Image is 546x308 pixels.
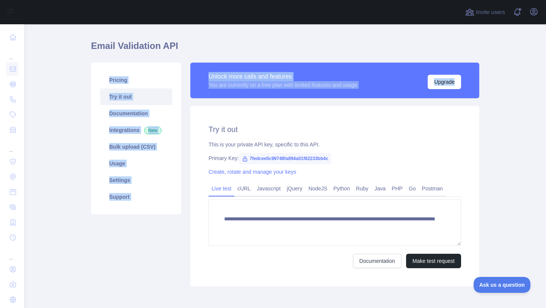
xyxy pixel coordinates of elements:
[100,172,172,189] a: Settings
[6,246,18,261] div: ...
[234,182,254,195] a: cURL
[6,138,18,153] div: ...
[239,153,331,164] span: 7fedcee5c99748fa894a01f62233bb4c
[330,182,353,195] a: Python
[209,72,357,81] div: Unlock more calls and features
[91,40,479,58] h1: Email Validation API
[209,154,461,162] div: Primary Key:
[100,72,172,88] a: Pricing
[209,169,296,175] a: Create, rotate and manage your keys
[464,6,507,18] button: Invite users
[428,75,461,89] button: Upgrade
[100,105,172,122] a: Documentation
[353,254,402,268] a: Documentation
[254,182,284,195] a: Javascript
[100,122,172,138] a: Integrations New
[144,127,162,134] span: New
[474,277,531,293] iframe: Toggle Customer Support
[389,182,406,195] a: PHP
[284,182,305,195] a: jQuery
[100,138,172,155] a: Bulk upload (CSV)
[353,182,372,195] a: Ruby
[100,155,172,172] a: Usage
[305,182,330,195] a: NodeJS
[209,141,461,148] div: This is your private API key, specific to this API.
[476,8,505,17] span: Invite users
[100,88,172,105] a: Try it out
[100,189,172,205] a: Support
[209,182,234,195] a: Live test
[6,46,18,61] div: ...
[372,182,389,195] a: Java
[209,124,461,135] h2: Try it out
[209,81,357,89] div: You are currently on a free plan with limited features and usage
[406,182,419,195] a: Go
[419,182,446,195] a: Postman
[406,254,461,268] button: Make test request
